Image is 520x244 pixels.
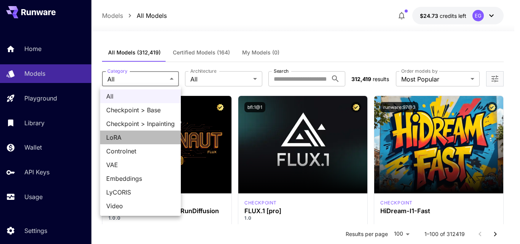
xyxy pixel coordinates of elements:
[106,92,175,101] span: All
[106,188,175,197] span: LyCORIS
[106,133,175,142] span: LoRA
[106,174,175,183] span: Embeddings
[106,147,175,156] span: Controlnet
[106,160,175,169] span: VAE
[106,201,175,211] span: Video
[106,119,175,128] span: Checkpoint > Inpainting
[106,105,175,115] span: Checkpoint > Base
